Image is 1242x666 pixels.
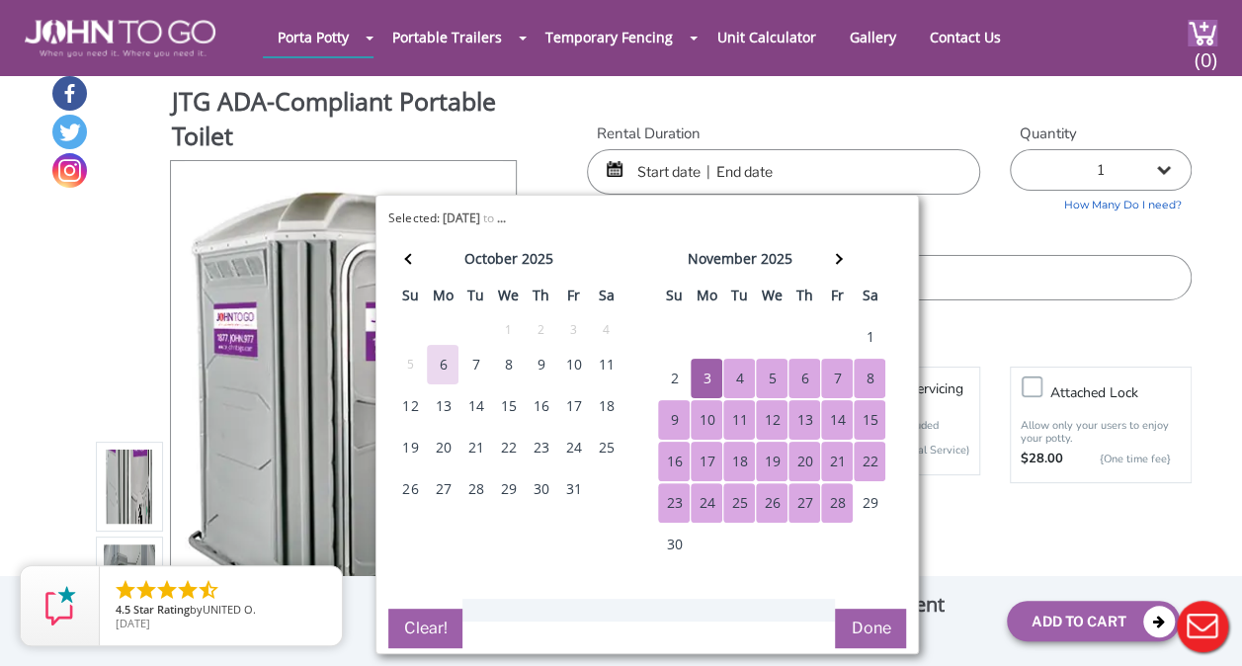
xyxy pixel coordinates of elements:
[557,345,589,384] div: 10
[116,616,150,630] span: [DATE]
[116,604,326,618] span: by
[590,428,621,467] div: 25
[658,442,690,481] div: 16
[41,586,80,625] img: Review Rating
[1021,450,1063,469] strong: $28.00
[854,483,885,523] div: 29
[25,20,215,57] img: JOHN to go
[52,115,87,149] a: Twitter
[525,469,556,509] div: 30
[821,442,853,481] div: 21
[587,149,980,195] input: Start date | End date
[854,317,885,357] div: 1
[723,359,755,398] div: 4
[116,602,130,617] span: 4.5
[788,483,820,523] div: 27
[723,483,755,523] div: 25
[702,18,830,56] a: Unit Calculator
[756,483,787,523] div: 26
[691,442,722,481] div: 17
[134,578,158,602] li: 
[760,245,791,273] div: 2025
[1188,20,1217,46] img: cart a
[185,161,503,626] img: Product
[52,76,87,111] a: Facebook
[788,359,820,398] div: 6
[114,578,137,602] li: 
[723,282,756,317] th: tu
[459,386,491,426] div: 14
[687,245,756,273] div: november
[492,345,524,384] div: 8
[854,359,885,398] div: 8
[394,354,426,375] div: 5
[388,209,439,226] span: Selected:
[1195,31,1218,73] span: (0)
[427,386,458,426] div: 13
[531,18,688,56] a: Temporary Fencing
[691,483,722,523] div: 24
[427,428,458,467] div: 20
[525,386,556,426] div: 16
[394,282,427,317] th: su
[463,245,517,273] div: october
[1010,124,1192,144] label: Quantity
[492,469,524,509] div: 29
[427,282,459,317] th: mo
[1007,601,1180,641] button: Add To Cart
[854,282,886,317] th: sa
[691,400,722,440] div: 10
[557,469,589,509] div: 31
[525,319,556,341] div: 2
[388,609,462,648] button: Clear!
[525,345,556,384] div: 9
[756,400,787,440] div: 12
[492,319,524,341] div: 1
[658,483,690,523] div: 23
[658,282,691,317] th: su
[492,282,525,317] th: we
[197,578,220,602] li: 
[756,442,787,481] div: 19
[492,386,524,426] div: 15
[658,525,690,564] div: 30
[482,209,493,226] span: to
[756,359,787,398] div: 5
[394,428,426,467] div: 19
[756,282,788,317] th: we
[658,359,690,398] div: 2
[427,469,458,509] div: 27
[1163,587,1242,666] button: Live Chat
[834,18,910,56] a: Gallery
[788,442,820,481] div: 20
[394,469,426,509] div: 26
[590,319,621,341] div: 4
[133,602,190,617] span: Star Rating
[557,428,589,467] div: 24
[521,245,552,273] div: 2025
[590,282,622,317] th: sa
[394,386,426,426] div: 12
[821,282,854,317] th: fr
[821,359,853,398] div: 7
[525,428,556,467] div: 23
[1010,191,1192,213] a: How Many Do I need?
[723,400,755,440] div: 11
[176,578,200,602] li: 
[835,609,906,648] button: Done
[1050,380,1201,405] h3: Attached lock
[557,282,590,317] th: fr
[203,602,256,617] span: UNITED O.
[788,400,820,440] div: 13
[442,209,479,226] b: [DATE]
[590,386,621,426] div: 18
[691,282,723,317] th: mo
[459,469,491,509] div: 28
[459,282,492,317] th: tu
[525,282,557,317] th: th
[377,18,517,56] a: Portable Trailers
[459,428,491,467] div: 21
[557,386,589,426] div: 17
[788,282,821,317] th: th
[496,209,505,226] b: ...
